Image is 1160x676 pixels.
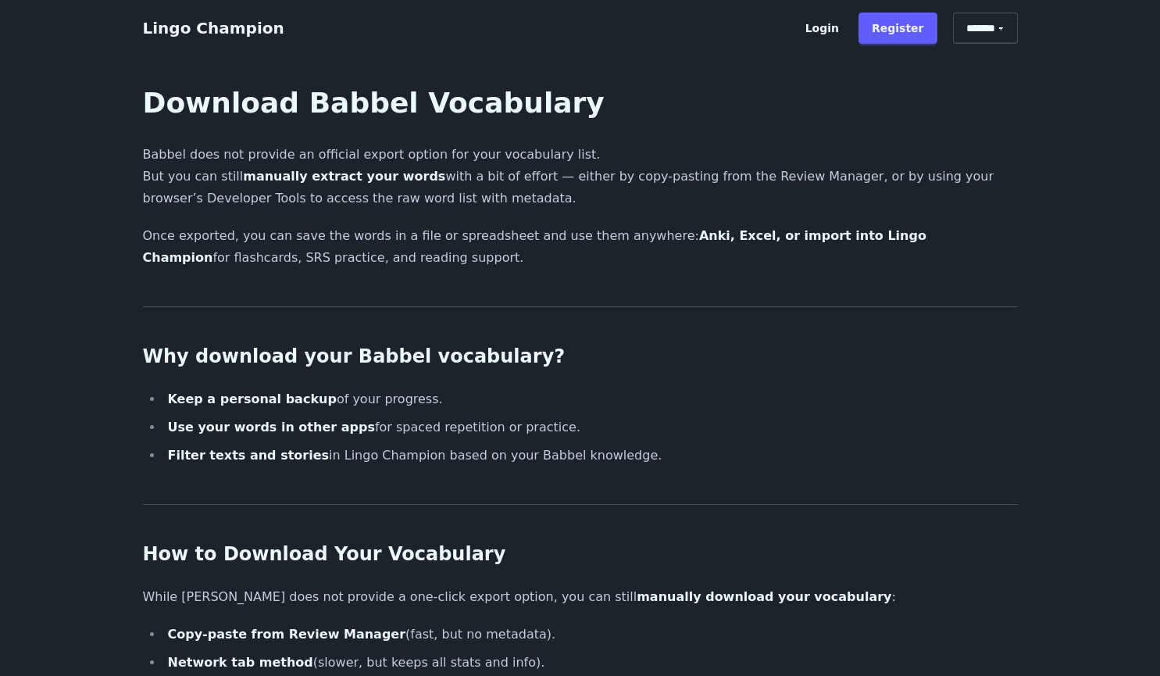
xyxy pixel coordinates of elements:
strong: Use your words in other apps [168,420,375,435]
strong: Copy-paste from Review Manager [168,627,406,642]
strong: manually download your vocabulary [637,589,891,604]
li: in Lingo Champion based on your Babbel knowledge. [163,445,1018,467]
a: Login [792,13,852,44]
strong: Anki, Excel, or import into Lingo Champion [143,228,926,265]
a: Register [858,13,937,44]
li: (slower, but keeps all stats and info). [163,652,1018,674]
strong: Filter texts and stories [168,448,330,463]
strong: Network tab method [168,655,313,670]
li: of your progress. [163,388,1018,410]
h1: Download Babbel Vocabulary [143,88,1018,119]
li: for spaced repetition or practice. [163,417,1018,438]
h2: Why download your Babbel vocabulary? [143,345,1018,370]
p: Once exported, you can save the words in a file or spreadsheet and use them anywhere: for flashca... [143,225,1018,269]
h2: How to Download Your Vocabulary [143,542,1018,567]
strong: Keep a personal backup [168,392,337,406]
li: (fast, but no metadata). [163,624,1018,646]
a: Lingo Champion [143,19,284,38]
strong: manually extract your words [243,169,445,184]
p: While [PERSON_NAME] does not provide a one-click export option, you can still : [143,586,1018,608]
p: Babbel does not provide an official export option for your vocabulary list. But you can still wit... [143,144,1018,209]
